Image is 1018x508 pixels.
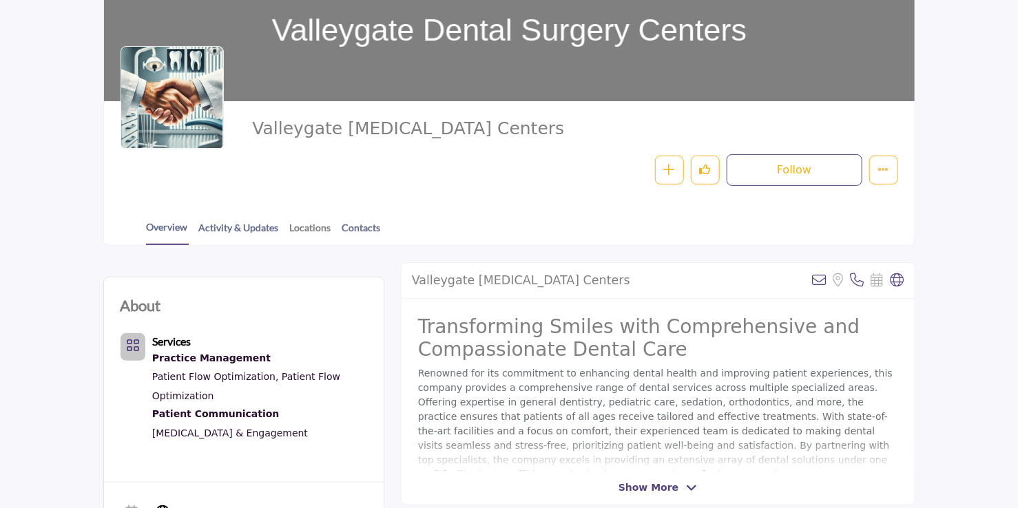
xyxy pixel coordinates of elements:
h2: Valleygate Dental Surgery Centers [412,273,630,288]
a: Patient Communication [152,405,367,423]
button: Like [691,156,720,184]
button: More details [869,156,898,184]
a: Activity & Updates [198,220,280,244]
div: Optimizing operations, staff coordination, and patient flow for efficient practice management. [152,350,367,368]
b: Services [152,335,191,348]
p: Renowned for its commitment to enhancing dental health and improving patient experiences, this co... [418,366,898,482]
a: Practice Management [152,350,367,368]
button: Follow [727,154,862,186]
h2: Transforming Smiles with Comprehensive and Compassionate Dental Care [418,315,898,361]
a: [MEDICAL_DATA] & Engagement [152,427,308,438]
a: Locations [289,220,332,244]
span: Show More [619,480,678,495]
a: Services [152,337,191,348]
button: Category Icon [121,333,145,361]
h2: About [121,294,161,317]
a: Contacts [342,220,382,244]
span: Valleygate Dental Surgery Centers [252,118,627,140]
a: Overview [146,220,189,245]
div: Enhancing patient engagement through reminders, education, and digital communication. [152,405,367,423]
a: Patient Flow Optimization, [152,371,279,382]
